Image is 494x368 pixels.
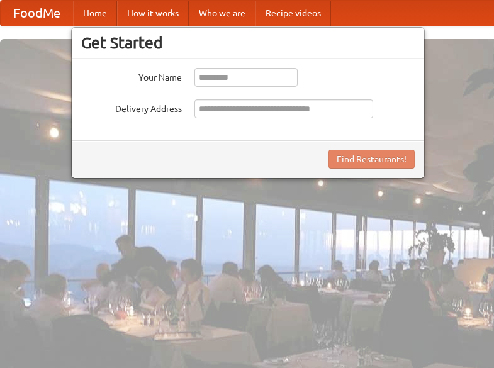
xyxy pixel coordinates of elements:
[117,1,189,26] a: How it works
[81,99,182,115] label: Delivery Address
[1,1,73,26] a: FoodMe
[81,33,415,52] h3: Get Started
[328,150,415,169] button: Find Restaurants!
[255,1,331,26] a: Recipe videos
[73,1,117,26] a: Home
[189,1,255,26] a: Who we are
[81,68,182,84] label: Your Name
